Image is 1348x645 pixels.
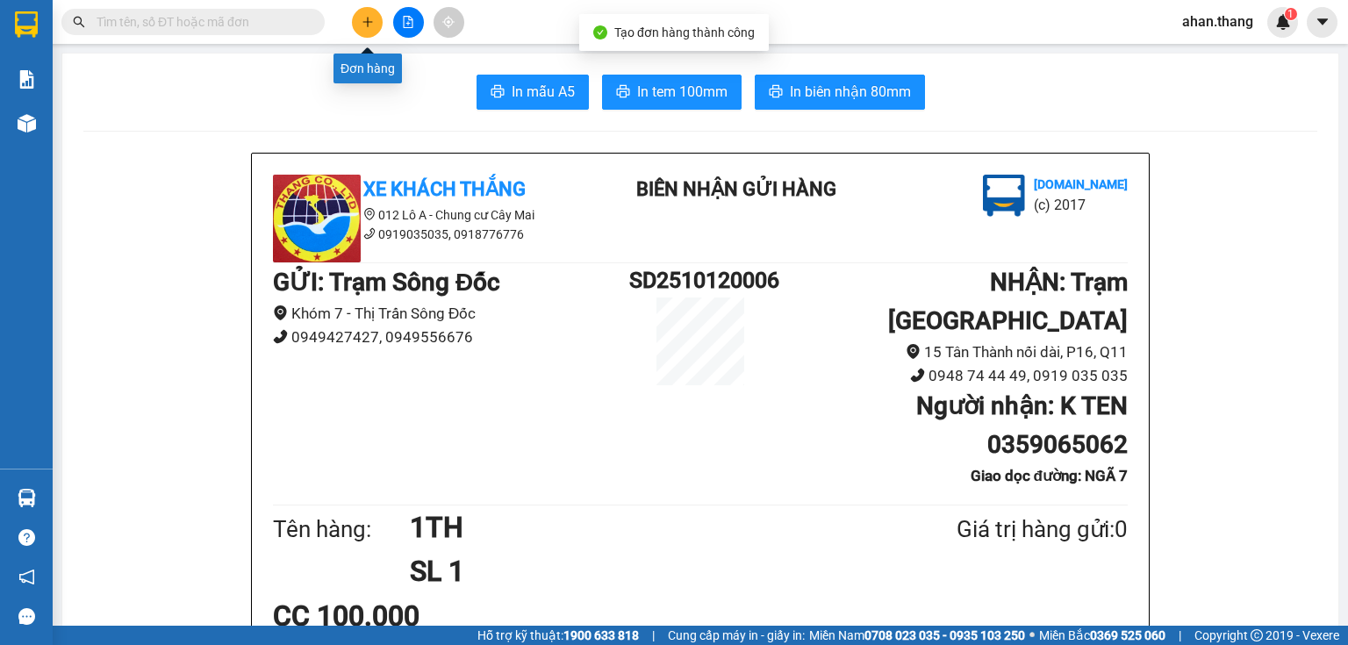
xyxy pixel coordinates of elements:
div: 0359065062 [114,78,292,103]
button: plus [352,7,383,38]
button: aim [434,7,464,38]
span: check-circle [593,25,607,39]
sup: 1 [1285,8,1297,20]
span: In mẫu A5 [512,81,575,103]
strong: 0369 525 060 [1090,628,1165,642]
li: 0949427427, 0949556676 [273,326,629,349]
li: 0919035035, 0918776776 [273,225,589,244]
div: Tên hàng: [273,512,410,548]
span: Gửi: [15,17,42,35]
button: file-add [393,7,424,38]
b: NHẬN : Trạm [GEOGRAPHIC_DATA] [888,268,1128,335]
input: Tìm tên, số ĐT hoặc mã đơn [97,12,304,32]
span: message [18,608,35,625]
button: printerIn tem 100mm [602,75,742,110]
span: Nhận: [114,17,156,35]
span: In tem 100mm [637,81,728,103]
span: Miền Bắc [1039,626,1165,645]
img: logo.jpg [273,175,361,262]
div: K TEN [114,57,292,78]
span: environment [363,208,376,220]
img: warehouse-icon [18,114,36,133]
b: [DOMAIN_NAME] [1034,177,1128,191]
span: Miền Nam [809,626,1025,645]
span: Hỗ trợ kỹ thuật: [477,626,639,645]
span: search [73,16,85,28]
span: printer [769,84,783,101]
div: Giá trị hàng gửi: 0 [871,512,1128,548]
span: NGÃ 7 [140,103,214,133]
span: ahan.thang [1168,11,1267,32]
h1: SL 1 [410,549,871,593]
span: question-circle [18,529,35,546]
span: environment [906,344,921,359]
span: | [1179,626,1181,645]
span: Tạo đơn hàng thành công [614,25,755,39]
span: printer [616,84,630,101]
span: plus [362,16,374,28]
img: solution-icon [18,70,36,89]
button: printerIn biên nhận 80mm [755,75,925,110]
b: Người nhận : K TEN 0359065062 [916,391,1128,459]
span: aim [442,16,455,28]
span: caret-down [1315,14,1330,30]
strong: 0708 023 035 - 0935 103 250 [864,628,1025,642]
b: BIÊN NHẬN GỬI HÀNG [636,178,836,200]
span: 1 [1287,8,1294,20]
li: 0948 74 44 49, 0919 035 035 [771,364,1128,388]
span: phone [910,368,925,383]
button: caret-down [1307,7,1337,38]
span: Cung cấp máy in - giấy in: [668,626,805,645]
span: printer [491,84,505,101]
li: (c) 2017 [1034,194,1128,216]
span: In biên nhận 80mm [790,81,911,103]
img: logo.jpg [983,175,1025,217]
span: DĐ: [114,112,140,131]
h1: 1TH [410,505,871,549]
span: phone [273,329,288,344]
li: 15 Tân Thành nối dài, P16, Q11 [771,340,1128,364]
div: CC 100.000 [273,594,555,638]
span: notification [18,569,35,585]
div: Trạm Sông Đốc [15,15,102,57]
b: Giao dọc đường: NGÃ 7 [971,467,1128,484]
span: | [652,626,655,645]
button: printerIn mẫu A5 [477,75,589,110]
strong: 1900 633 818 [563,628,639,642]
span: copyright [1251,629,1263,641]
span: file-add [402,16,414,28]
img: icon-new-feature [1275,14,1291,30]
h1: SD2510120006 [629,263,771,297]
span: phone [363,227,376,240]
img: logo-vxr [15,11,38,38]
li: 012 Lô A - Chung cư Cây Mai [273,205,589,225]
b: Xe Khách THẮNG [363,178,526,200]
b: GỬI : Trạm Sông Đốc [273,268,500,297]
li: Khóm 7 - Thị Trấn Sông Đốc [273,302,629,326]
img: warehouse-icon [18,489,36,507]
span: environment [273,305,288,320]
div: Trạm [GEOGRAPHIC_DATA] [114,15,292,57]
span: ⚪️ [1029,632,1035,639]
